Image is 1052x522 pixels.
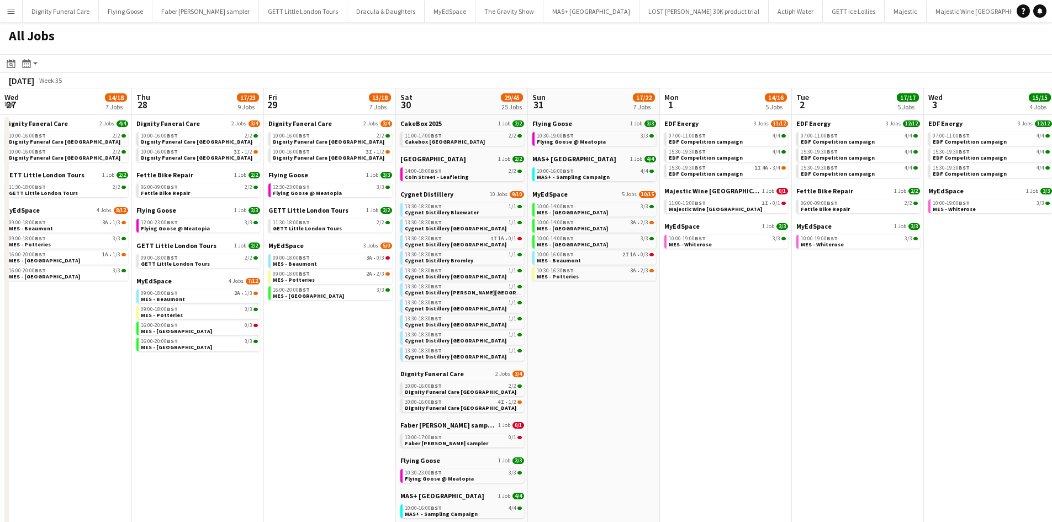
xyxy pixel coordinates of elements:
[136,119,200,128] span: Dignity Funeral Care
[537,220,654,225] div: •
[1040,188,1052,194] span: 3/3
[299,219,310,226] span: BST
[664,222,700,230] span: MyEdSpace
[4,171,128,179] a: GETT Little London Tours1 Job2/2
[630,220,636,225] span: 3A
[405,220,442,225] span: 13:30-18:30
[380,172,392,178] span: 3/3
[431,219,442,226] span: BST
[801,205,850,213] span: Fettle Bike Repair
[933,132,1050,145] a: 07:00-11:00BST4/4EDF Competition campaign
[933,133,970,139] span: 07:00-11:00
[1037,133,1044,139] span: 4/4
[377,184,384,190] span: 3/3
[249,120,260,127] span: 3/4
[141,149,178,155] span: 10:00-16:00
[136,206,260,214] a: Flying Goose1 Job3/3
[695,132,706,139] span: BST
[532,119,656,155] div: Flying Goose1 Job3/310:30-19:00BST3/3Flying Goose @ Meatopia
[273,184,310,190] span: 12:30-23:00
[234,149,240,155] span: 3I
[886,120,901,127] span: 3 Jobs
[273,154,384,161] span: Dignity Funeral Care Southampton
[273,183,390,196] a: 12:30-23:00BST3/3Flying Goose @ Meatopia
[498,156,510,162] span: 1 Job
[669,154,743,161] span: EDF Competition campaign
[928,187,1052,195] a: MyEdSpace1 Job3/3
[669,165,786,171] div: •
[532,119,572,128] span: Flying Goose
[273,189,342,197] span: Flying Goose @ Meatopia
[509,204,516,209] span: 1/1
[664,119,788,187] div: EDF Energy3 Jobs11/1207:00-11:00BST4/4EDF Competition campaign15:30-19:30BST4/4EDF Competition ca...
[908,223,920,230] span: 3/3
[905,201,912,206] span: 2/2
[136,171,193,179] span: Fettle Bike Repair
[4,171,84,179] span: GETT Little London Tours
[928,119,1052,187] div: EDF Energy3 Jobs12/1207:00-11:00BST4/4EDF Competition campaign15:30-19:30BST4/4EDF Competition ca...
[903,120,920,127] span: 12/12
[639,191,656,198] span: 10/15
[664,187,788,222] div: Majestic Wine [GEOGRAPHIC_DATA]1 Job0/111:00-15:00BST1I•0/1Majestic Wine [GEOGRAPHIC_DATA]
[245,149,252,155] span: 1/2
[762,201,768,206] span: 1I
[959,199,970,207] span: BST
[933,164,1050,177] a: 15:30-19:30BST4/4EDF Competition campaign
[245,184,252,190] span: 2/2
[532,190,656,283] div: MyEdSpace5 Jobs10/1510:00-14:00BST3/3MES - [GEOGRAPHIC_DATA]10:00-14:00BST3A•2/3MES - [GEOGRAPHIC...
[400,155,524,190] div: [GEOGRAPHIC_DATA]1 Job2/214:00-18:00BST2/2Coin Street - Leafleting
[245,133,252,139] span: 2/2
[4,119,128,171] div: Dignity Funeral Care2 Jobs4/410:00-16:00BST2/2Dignity Funeral Care [GEOGRAPHIC_DATA]10:00-16:00BS...
[885,1,927,22] button: Majestic
[234,172,246,178] span: 1 Job
[796,222,920,251] div: MyEdSpace1 Job3/310:00-19:00BST3/3MES - Whiterose
[796,187,853,195] span: Fettle Bike Repair
[141,133,178,139] span: 10:00-16:00
[771,120,788,127] span: 11/12
[1035,120,1052,127] span: 12/12
[669,165,706,171] span: 15:30-19:30
[405,133,442,139] span: 11:00-17:00
[664,187,788,195] a: Majestic Wine [GEOGRAPHIC_DATA]1 Job0/1
[141,154,252,161] span: Dignity Funeral Care Southampton
[405,204,442,209] span: 13:30-18:30
[141,149,258,155] div: •
[537,133,574,139] span: 10:30-19:00
[249,172,260,178] span: 2/2
[669,164,786,177] a: 15:30-19:30BST1I4A•3/4EDF Competition campaign
[400,119,442,128] span: CakeBox 2025
[1037,201,1044,206] span: 3/3
[823,1,885,22] button: GETT Ice Lollies
[532,190,568,198] span: MyEdSpace
[933,201,970,206] span: 10:00-19:00
[299,132,310,139] span: BST
[141,132,258,145] a: 10:00-16:00BST2/2Dignity Funeral Care [GEOGRAPHIC_DATA]
[273,149,390,155] div: •
[543,1,639,22] button: MAS+ [GEOGRAPHIC_DATA]
[664,222,788,251] div: MyEdSpace1 Job3/310:00-19:00BST3/3MES - Whiterose
[273,219,390,231] a: 11:30-18:00BST2/2GETT Little London Tours
[245,220,252,225] span: 3/3
[933,138,1007,145] span: EDF Competition campaign
[102,220,108,225] span: 3A
[532,155,616,163] span: MAS+ UK
[347,1,425,22] button: Dracula & Daughters
[9,189,78,197] span: GETT Little London Tours
[1037,165,1044,171] span: 4/4
[9,133,46,139] span: 10:00-16:00
[537,138,606,145] span: Flying Goose @ Meatopia
[509,220,516,225] span: 1/1
[377,149,384,155] span: 1/2
[796,187,920,195] a: Fettle Bike Repair1 Job2/2
[9,154,120,161] span: Dignity Funeral Care Southampton
[762,165,768,171] span: 4A
[796,187,920,222] div: Fettle Bike Repair1 Job2/206:00-09:00BST2/2Fettle Bike Repair
[405,173,469,181] span: Coin Street - Leafleting
[776,223,788,230] span: 3/3
[268,171,392,179] a: Flying Goose1 Job3/3
[928,119,963,128] span: EDF Energy
[114,207,128,214] span: 8/12
[801,165,838,171] span: 15:30-19:30
[268,171,308,179] span: Flying Goose
[117,172,128,178] span: 2/2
